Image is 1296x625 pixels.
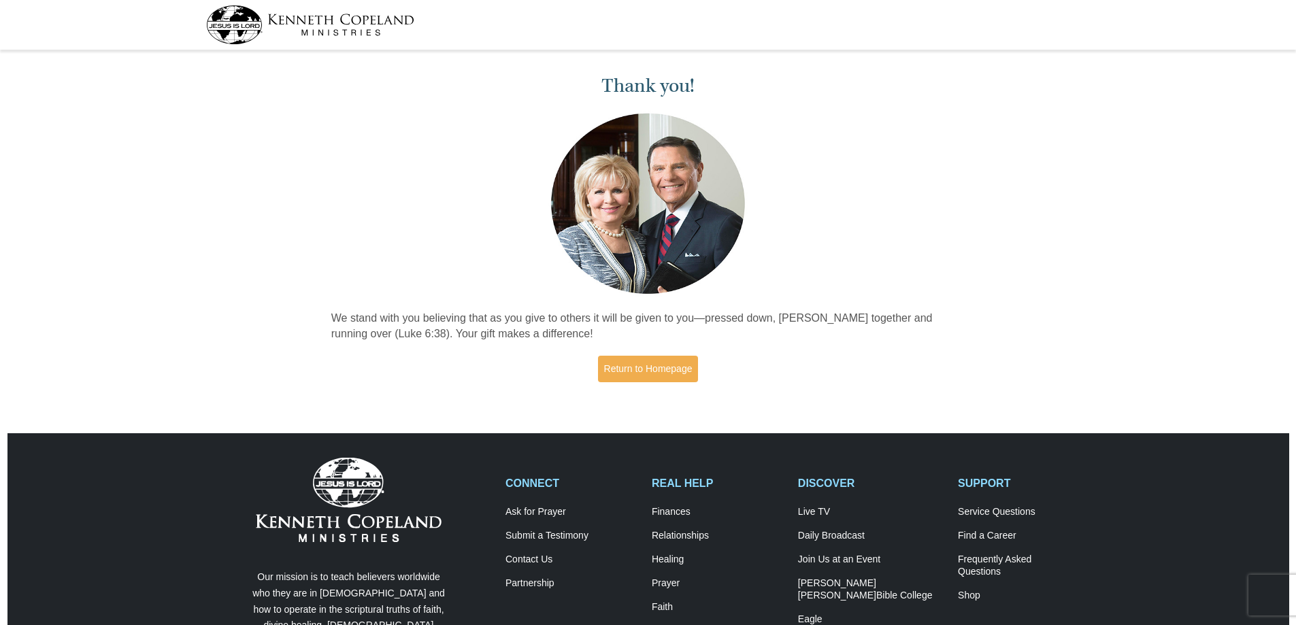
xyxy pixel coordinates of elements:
[505,554,637,566] a: Contact Us
[505,577,637,590] a: Partnership
[876,590,933,601] span: Bible College
[505,477,637,490] h2: CONNECT
[798,577,944,602] a: [PERSON_NAME] [PERSON_NAME]Bible College
[256,458,442,542] img: Kenneth Copeland Ministries
[958,477,1090,490] h2: SUPPORT
[798,506,944,518] a: Live TV
[652,554,784,566] a: Healing
[331,311,965,342] p: We stand with you believing that as you give to others it will be given to you—pressed down, [PER...
[505,530,637,542] a: Submit a Testimony
[958,554,1090,578] a: Frequently AskedQuestions
[798,530,944,542] a: Daily Broadcast
[798,554,944,566] a: Join Us at an Event
[652,530,784,542] a: Relationships
[958,506,1090,518] a: Service Questions
[598,356,699,382] a: Return to Homepage
[652,477,784,490] h2: REAL HELP
[958,530,1090,542] a: Find a Career
[505,506,637,518] a: Ask for Prayer
[206,5,414,44] img: kcm-header-logo.svg
[652,601,784,613] a: Faith
[652,506,784,518] a: Finances
[798,477,944,490] h2: DISCOVER
[548,110,748,297] img: Kenneth and Gloria
[331,75,965,97] h1: Thank you!
[652,577,784,590] a: Prayer
[958,590,1090,602] a: Shop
